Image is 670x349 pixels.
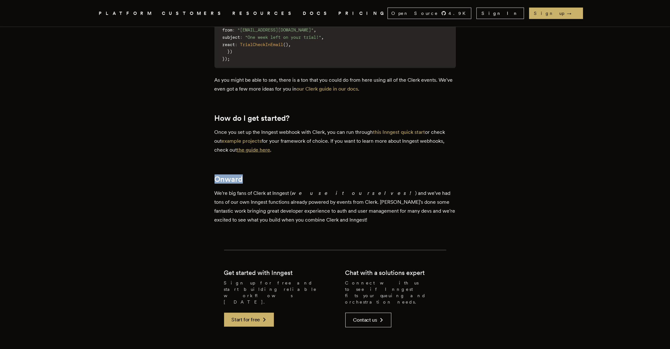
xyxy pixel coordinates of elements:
span: ; [228,56,230,61]
button: RESOURCES [233,10,295,17]
p: We're big fans of Clerk at Inngest ( ) and we've had tons of our own Inngest functions already po... [215,189,456,224]
p: Sign up for free and start building reliable workflows [DATE]. [224,280,325,305]
a: CUSTOMERS [162,10,225,17]
span: "One week left on your trial!" [245,35,322,40]
a: Sign In [476,8,524,19]
span: } [228,49,230,54]
p: Connect with us to see if Inngest fits your queuing and orchestration needs. [345,280,446,305]
h2: Onward [215,175,456,184]
span: , [322,35,324,40]
em: we use it ourselves! [292,190,415,196]
span: : [233,27,235,32]
span: from [222,27,233,32]
button: PLATFORM [99,10,155,17]
a: example projects [222,138,262,144]
h2: Chat with a solutions expert [345,268,425,277]
span: ) [225,56,228,61]
span: , [289,42,291,47]
a: Start for free [224,313,274,327]
span: 4.9 K [449,10,470,17]
a: DOCS [303,10,331,17]
span: : [235,42,238,47]
a: the guide here [237,147,270,153]
h2: Get started with Inngest [224,268,293,277]
span: ) [286,42,289,47]
a: PRICING [339,10,388,17]
span: subject [222,35,240,40]
a: our Clerk guide in our docs [297,86,358,92]
span: TrialCheckInEmail [240,42,283,47]
span: : [240,35,243,40]
h2: How do I get started? [215,114,456,123]
span: ) [230,49,233,54]
p: Once you set up the Inngest webhook with Clerk, you can run through or check out for your framewo... [215,128,456,154]
span: , [314,27,316,32]
span: ( [283,42,286,47]
span: } [222,56,225,61]
span: → [567,10,578,17]
span: react [222,42,235,47]
span: "[EMAIL_ADDRESS][DOMAIN_NAME]" [238,27,314,32]
span: Open Source [392,10,439,17]
a: Sign up [529,8,583,19]
a: Contact us [345,313,391,327]
a: this Inngest quick start [373,129,425,135]
p: As you might be able to see, there is a ton that you could do from here using all of the Clerk ev... [215,76,456,93]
